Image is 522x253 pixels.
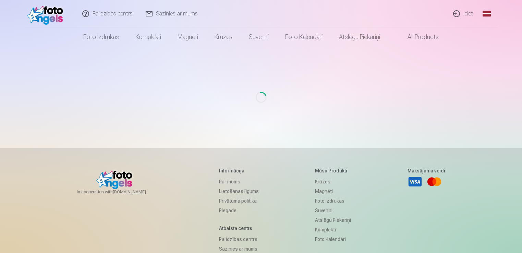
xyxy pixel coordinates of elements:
h5: Mūsu produkti [315,167,351,174]
a: Lietošanas līgums [219,186,259,196]
a: Piegāde [219,206,259,215]
a: Komplekti [315,225,351,234]
a: Foto kalendāri [277,27,331,47]
a: Palīdzības centrs [219,234,259,244]
a: Krūzes [206,27,241,47]
a: Mastercard [427,174,442,189]
a: Foto kalendāri [315,234,351,244]
a: All products [388,27,447,47]
a: Magnēti [169,27,206,47]
a: Komplekti [127,27,169,47]
a: Magnēti [315,186,351,196]
a: Krūzes [315,177,351,186]
a: Atslēgu piekariņi [315,215,351,225]
a: [DOMAIN_NAME] [113,189,162,195]
a: Foto izdrukas [315,196,351,206]
h5: Informācija [219,167,259,174]
a: Par mums [219,177,259,186]
a: Privātuma politika [219,196,259,206]
img: /fa1 [27,3,67,25]
a: Atslēgu piekariņi [331,27,388,47]
a: Foto izdrukas [75,27,127,47]
a: Visa [408,174,423,189]
h5: Atbalsta centrs [219,225,259,232]
a: Suvenīri [315,206,351,215]
span: In cooperation with [77,189,162,195]
a: Suvenīri [241,27,277,47]
h5: Maksājuma veidi [408,167,445,174]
